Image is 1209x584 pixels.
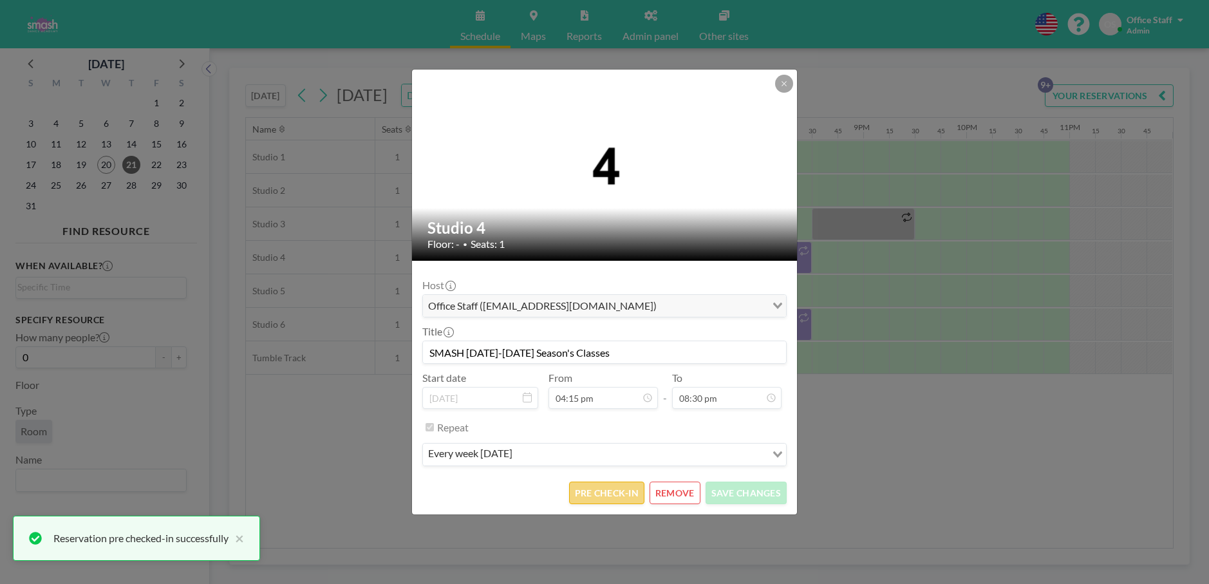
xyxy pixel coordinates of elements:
[423,444,786,466] div: Search for option
[422,325,453,338] label: Title
[548,372,572,384] label: From
[423,295,786,317] div: Search for option
[706,482,787,504] button: SAVE CHANGES
[569,482,644,504] button: PRE CHECK-IN
[663,376,667,404] span: -
[426,446,515,463] span: every week [DATE]
[423,341,786,363] input: (No title)
[471,238,505,250] span: Seats: 1
[427,238,460,250] span: Floor: -
[422,372,466,384] label: Start date
[229,531,244,546] button: close
[426,297,659,314] span: Office Staff ([EMAIL_ADDRESS][DOMAIN_NAME])
[422,279,455,292] label: Host
[53,531,229,546] div: Reservation pre checked-in successfully
[672,372,682,384] label: To
[463,240,467,249] span: •
[516,446,765,463] input: Search for option
[412,134,798,196] img: 537.png
[661,297,765,314] input: Search for option
[437,421,469,434] label: Repeat
[427,218,783,238] h2: Studio 4
[650,482,700,504] button: REMOVE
